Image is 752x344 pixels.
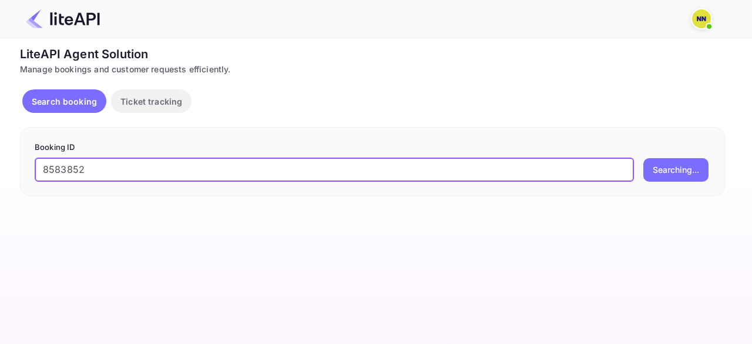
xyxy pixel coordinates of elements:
[26,9,100,28] img: LiteAPI Logo
[32,95,97,108] p: Search booking
[35,158,634,182] input: Enter Booking ID (e.g., 63782194)
[20,63,725,75] div: Manage bookings and customer requests efficiently.
[35,142,710,153] p: Booking ID
[643,158,709,182] button: Searching...
[692,9,711,28] img: N/A N/A
[20,45,725,63] div: LiteAPI Agent Solution
[120,95,182,108] p: Ticket tracking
